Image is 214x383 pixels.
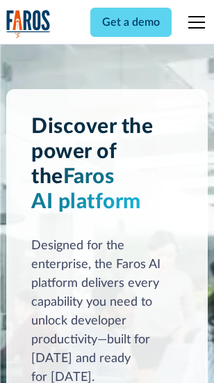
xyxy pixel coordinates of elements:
span: Faros AI platform [31,166,141,212]
div: menu [180,6,208,39]
a: Get a demo [90,8,172,37]
a: home [6,10,51,38]
h1: Discover the power of the [31,114,183,214]
img: Logo of the analytics and reporting company Faros. [6,10,51,38]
